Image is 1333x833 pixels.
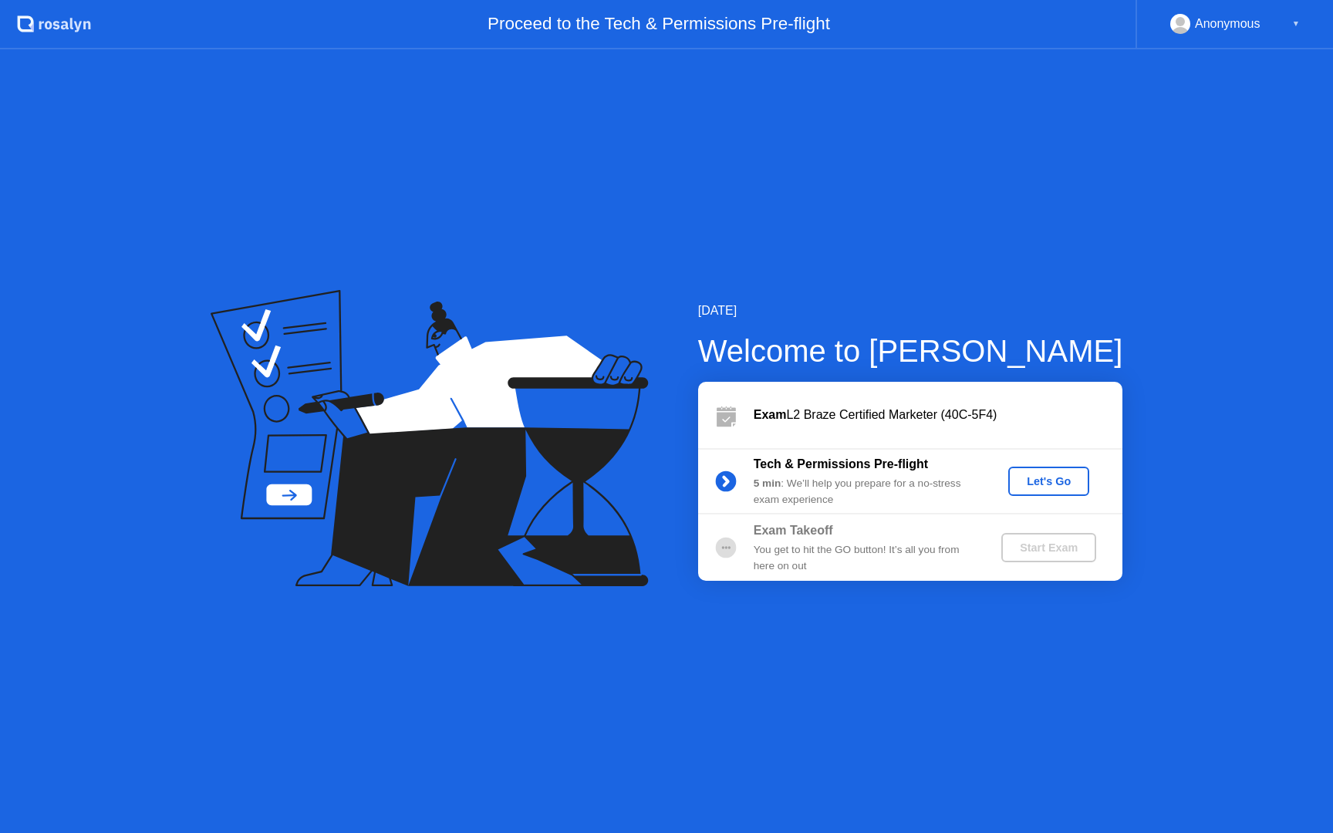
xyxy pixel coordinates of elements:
[754,476,976,508] div: : We’ll help you prepare for a no-stress exam experience
[754,477,781,489] b: 5 min
[1008,467,1089,496] button: Let's Go
[1001,533,1096,562] button: Start Exam
[1014,475,1083,487] div: Let's Go
[754,408,787,421] b: Exam
[698,302,1123,320] div: [DATE]
[1007,541,1090,554] div: Start Exam
[698,328,1123,374] div: Welcome to [PERSON_NAME]
[754,542,976,574] div: You get to hit the GO button! It’s all you from here on out
[1292,14,1300,34] div: ▼
[754,406,1122,424] div: L2 Braze Certified Marketer (40C-5F4)
[1195,14,1260,34] div: Anonymous
[754,457,928,470] b: Tech & Permissions Pre-flight
[754,524,833,537] b: Exam Takeoff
